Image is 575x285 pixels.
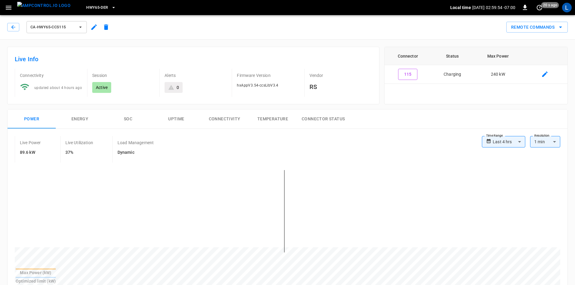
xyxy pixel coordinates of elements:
[472,5,515,11] p: [DATE] 02:59:54 -07:00
[27,21,87,33] button: ca-hwy65-ccs115
[86,4,108,11] span: HWY65-DER
[297,109,350,129] button: Connector Status
[17,2,71,9] img: ampcontrol.io logo
[562,3,572,12] div: profile-icon
[431,47,474,65] th: Status
[534,133,549,138] label: Resolution
[474,47,522,65] th: Max Power
[65,140,93,146] p: Live Utilization
[431,65,474,84] td: Charging
[249,109,297,129] button: Temperature
[96,84,108,90] p: Active
[118,140,154,146] p: Load Management
[30,24,75,31] span: ca-hwy65-ccs115
[34,86,82,90] span: updated about 4 hours ago
[309,72,372,78] p: Vendor
[385,47,567,84] table: connector table
[493,136,525,147] div: Last 4 hrs
[486,133,503,138] label: Time Range
[506,22,568,33] div: remote commands options
[385,47,431,65] th: Connector
[200,109,249,129] button: Connectivity
[535,3,544,12] button: set refresh interval
[84,2,118,14] button: HWY65-DER
[92,72,155,78] p: Session
[15,54,372,64] h6: Live Info
[56,109,104,129] button: Energy
[165,72,227,78] p: Alerts
[104,109,152,129] button: SOC
[237,72,299,78] p: Firmware Version
[541,2,559,8] span: 20 s ago
[506,22,568,33] button: Remote Commands
[450,5,471,11] p: Local time
[20,149,41,156] h6: 89.6 kW
[398,69,417,80] button: 115
[8,109,56,129] button: Power
[65,149,93,156] h6: 37%
[237,83,278,87] span: hxAppV3.54-ccsLibV3.4
[177,84,179,90] div: 0
[20,140,41,146] p: Live Power
[118,149,154,156] h6: Dynamic
[20,72,82,78] p: Connectivity
[152,109,200,129] button: Uptime
[309,82,372,92] h6: RS
[530,136,560,147] div: 1 min
[474,65,522,84] td: 240 kW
